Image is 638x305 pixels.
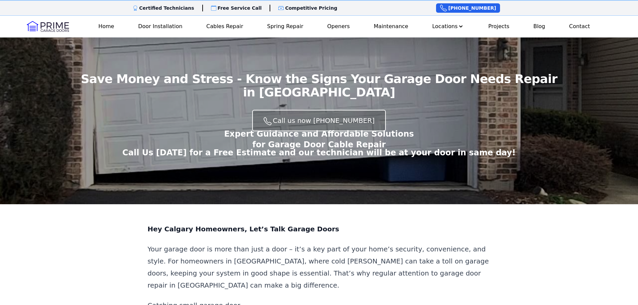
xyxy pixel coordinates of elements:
p: Expert Guidance and Affordable Solutions for Garage Door Cable Repair [223,129,416,150]
p: Competitive Pricing [285,5,337,11]
a: Projects [486,20,512,33]
a: Blog [530,20,548,33]
img: Logo [27,21,69,32]
a: Contact [566,20,592,33]
button: Locations [429,20,467,33]
a: Spring Repair [265,20,306,33]
strong: Hey Calgary Homeowners, Let’s Talk Garage Doors [148,225,339,233]
a: [PHONE_NUMBER] [436,3,500,13]
a: Call us now [PHONE_NUMBER] [252,110,386,131]
a: Openers [325,20,353,33]
a: Home [96,20,117,33]
p: Your garage door is more than just a door – it’s a key part of your home’s security, convenience,... [148,243,491,291]
p: Free Service Call [218,5,262,11]
a: Cables Repair [204,20,246,33]
p: Certified Technicians [139,5,194,11]
span: Save Money and Stress - Know the Signs Your Garage Door Needs Repair in [GEOGRAPHIC_DATA] [81,72,557,99]
a: Door Installation [135,20,185,33]
a: Maintenance [371,20,411,33]
p: Call Us [DATE] for a Free Estimate and our technician will be at your door in same day! [122,147,515,158]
